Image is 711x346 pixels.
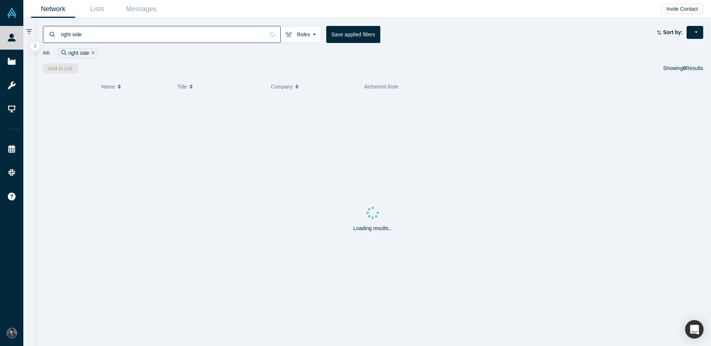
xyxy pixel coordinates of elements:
[683,65,703,71] span: Results
[271,79,293,94] span: Company
[60,26,265,43] input: Search by name, title, company, summary, expertise, investment criteria or topics of focus
[7,8,17,18] img: Alchemist Vault Logo
[683,65,686,71] strong: 0
[364,84,398,90] span: Alchemist Role
[101,79,115,94] span: Name
[353,224,393,232] p: Loading results...
[280,26,321,43] button: Roles
[661,4,703,14] button: Invite Contact
[75,0,119,18] a: Lists
[43,49,51,57] span: All:
[31,0,75,18] a: Network
[271,79,356,94] button: Company
[101,79,170,94] button: Name
[58,48,98,58] div: right side
[663,63,703,74] div: Showing
[177,79,263,94] button: Title
[177,79,187,94] span: Title
[119,0,163,18] a: Messages
[43,63,78,74] button: Add to List
[7,328,17,338] img: Prayas Tiwari's Account
[89,49,95,57] button: Remove Filter
[326,26,380,43] button: Save applied filters
[663,29,683,35] strong: Sort by:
